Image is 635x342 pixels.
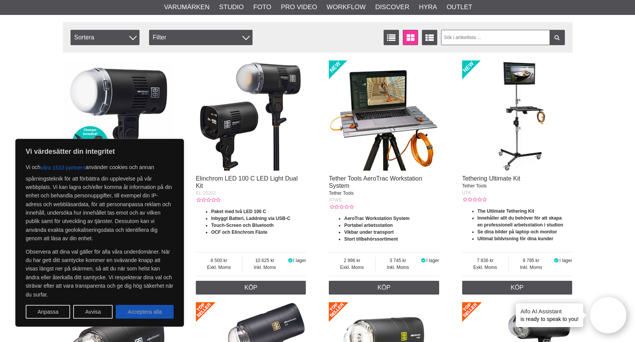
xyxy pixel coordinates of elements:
strong: Portabel arbetsstation [344,223,393,228]
strong: The Ultimate Tethering Kit [477,208,534,214]
a: Tethering Ultimate Kit [462,175,520,182]
p: Vi värdesätter din integritet [26,147,174,156]
span: ATWS [329,197,342,203]
a: Filtrera [550,30,565,45]
a: Köp [196,281,306,295]
span: Inkl. Moms [509,264,553,271]
span: Sortera [71,30,139,45]
p: Observera att dina val gäller för alla våra underdomäner. När du har gett ditt samtycke kommer en... [26,248,174,299]
a: Outlet [446,2,472,12]
span: EL-20202 [196,191,216,196]
span: Inkl. Moms [243,264,287,271]
a: Discover [375,2,409,12]
a: Listvisning [384,30,399,45]
a: Utökad listvisning [422,30,437,45]
strong: Touch-Screen och Bluetooth [211,223,274,228]
a: Workflow [327,2,366,12]
i: I lager [420,258,427,263]
div: Kundbetyg: 0 [329,204,353,210]
strong: Stort tillbehörssortiment [344,236,398,242]
a: Pro Video [281,2,317,12]
a: Köp [329,281,439,295]
span: Tether Tools [462,183,487,189]
strong: AeroTrac Workstation System [344,216,410,221]
h4: Aifo AI Assistant [520,307,579,315]
strong: Ulitmat bildvisning för dina kunder [477,236,553,241]
a: Varumärken [164,2,210,12]
span: UTK [462,190,471,195]
a: Foto [253,2,271,12]
strong: Innehåller allt du behöver för att skapa [477,215,562,221]
span: 9 795 [509,257,553,264]
div: Kundbetyg: 0 [462,196,487,203]
div: Kundbetyg: 0 [196,197,220,204]
strong: Paket med två LED 100 C [211,209,266,214]
img: Elinchrom LED 100 C LED Light Kit inkl Laddare [63,60,173,171]
strong: Inbyggt Batteri, Laddning via USB-C [211,216,290,221]
a: Hyra [419,2,437,12]
a: Elinchrom LED 100 C LED Light Dual Kit [196,175,298,189]
div: Filter [149,30,253,45]
img: Tether Tools AeroTrac Workstation System [329,60,439,171]
a: Köp [462,281,573,295]
strong: en professionell arbetsstation i studion [477,222,563,228]
strong: OCF och Elinchrom Fäste [211,230,267,235]
i: I lager [287,258,293,263]
span: I lager [426,258,439,263]
i: I lager [553,258,560,263]
button: Anpassa [26,305,70,319]
a: Studio [219,2,244,12]
span: Exkl. Moms [462,264,509,271]
span: 8 500 [196,257,242,264]
span: 10 625 [243,257,287,264]
img: Tethering Ultimate Kit [462,60,573,171]
span: 2 996 [329,257,375,264]
span: I lager [293,258,306,263]
button: våra 1533 partners [41,161,86,174]
strong: Vikbar under transport [344,230,394,235]
span: Inkl. Moms [376,264,420,271]
span: I lager [560,258,572,263]
span: Exkl. Moms [196,264,242,271]
button: Acceptera alla [116,305,174,319]
div: is ready to speak to you! [516,303,583,327]
div: Vi värdesätter din integritet [15,139,184,327]
span: Tether Tools [329,191,353,196]
span: Exkl. Moms [329,264,375,271]
p: Vi och använder cookies och annan spårningsteknik för att förbättra din upplevelse på vår webbpla... [26,161,174,243]
a: Fönstervisning [403,30,418,45]
input: Sök i artikellista ... [441,30,565,45]
a: Tether Tools AeroTrac Workstation System [329,175,422,189]
span: 7 836 [462,257,509,264]
button: Avvisa [73,305,113,319]
img: Elinchrom LED 100 C LED Light Dual Kit [196,60,306,171]
span: 3 745 [376,257,420,264]
strong: Se dina bilder på laptop och monitor [477,229,557,235]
